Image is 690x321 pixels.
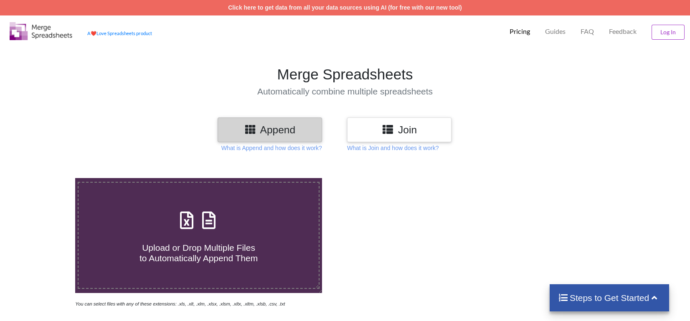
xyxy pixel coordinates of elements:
[228,4,462,11] a: Click here to get data from all your data sources using AI (for free with our new tool)
[545,27,566,36] p: Guides
[224,124,316,136] h3: Append
[353,124,445,136] h3: Join
[75,301,285,306] i: You can select files with any of these extensions: .xls, .xlt, .xlm, .xlsx, .xlsm, .xltx, .xltm, ...
[87,31,152,36] a: AheartLove Spreadsheets product
[10,22,72,40] img: Logo.png
[558,293,661,303] h4: Steps to Get Started
[140,243,258,263] span: Upload or Drop Multiple Files to Automatically Append Them
[510,27,530,36] p: Pricing
[652,25,685,40] button: Log In
[91,31,96,36] span: heart
[221,144,322,152] p: What is Append and how does it work?
[347,144,439,152] p: What is Join and how does it work?
[581,27,594,36] p: FAQ
[609,28,637,35] span: Feedback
